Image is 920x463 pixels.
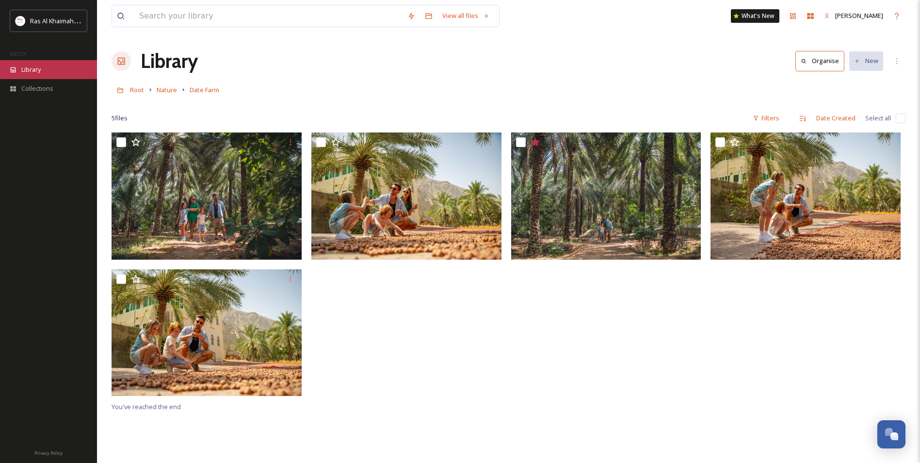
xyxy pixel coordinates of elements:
input: Search your library [134,5,403,27]
button: New [849,51,883,70]
span: 5 file s [112,114,128,123]
span: Privacy Policy [34,450,63,456]
a: Date Farm [190,84,219,96]
img: Date Farm [112,132,302,260]
a: What's New [731,9,779,23]
span: Nature [157,85,177,94]
span: Library [21,65,41,74]
span: Date Farm [190,85,219,94]
span: MEDIA [10,50,27,57]
a: [PERSON_NAME] [819,6,888,25]
span: Root [130,85,144,94]
span: Select all [865,114,891,123]
img: Logo_RAKTDA_RGB-01.png [16,16,25,26]
div: Date Created [811,109,860,128]
a: Privacy Policy [34,446,63,458]
span: Collections [21,84,53,93]
img: Destination Photography - Batch 2-33.jpg [112,269,302,397]
a: Root [130,84,144,96]
span: You've reached the end [112,402,181,411]
span: Ras Al Khaimah Tourism Development Authority [30,16,167,25]
img: Date Farm Hero [511,132,701,260]
img: Destination Photography - Batch 2-34.jpg [311,132,501,260]
span: [PERSON_NAME] [835,11,883,20]
button: Open Chat [877,420,905,448]
a: Nature [157,84,177,96]
a: Organise [795,51,849,71]
button: Organise [795,51,844,71]
img: Destination Photography - Batch 2-32.jpg [710,132,901,260]
a: Library [141,47,198,76]
a: View all files [437,6,494,25]
div: Filters [748,109,784,128]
